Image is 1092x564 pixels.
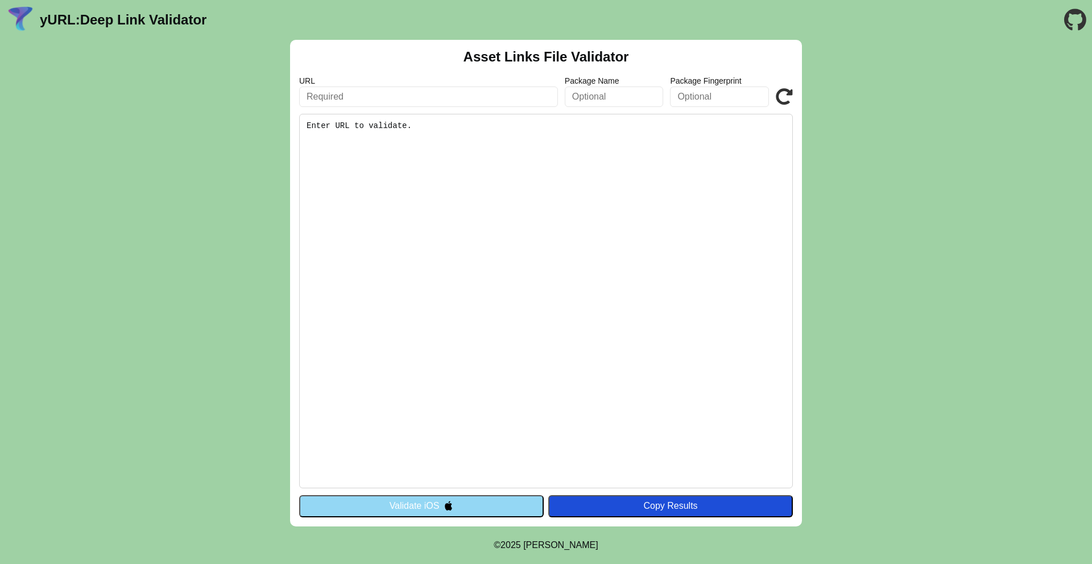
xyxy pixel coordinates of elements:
[494,526,598,564] footer: ©
[554,501,787,511] div: Copy Results
[565,76,664,85] label: Package Name
[670,87,769,107] input: Optional
[299,87,558,107] input: Required
[299,495,544,517] button: Validate iOS
[500,540,521,550] span: 2025
[464,49,629,65] h2: Asset Links File Validator
[523,540,598,550] a: Michael Ibragimchayev's Personal Site
[548,495,793,517] button: Copy Results
[670,76,769,85] label: Package Fingerprint
[40,12,206,28] a: yURL:Deep Link Validator
[444,501,453,511] img: appleIcon.svg
[6,5,35,35] img: yURL Logo
[299,76,558,85] label: URL
[565,87,664,107] input: Optional
[299,114,793,488] pre: Enter URL to validate.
